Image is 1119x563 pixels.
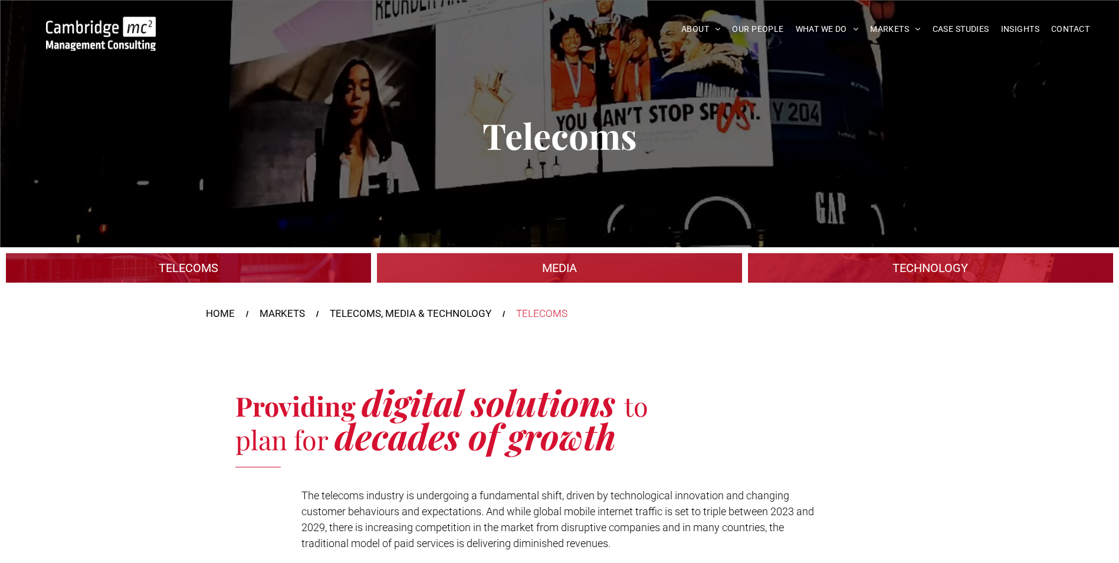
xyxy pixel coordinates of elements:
[206,306,235,322] a: HOME
[483,112,637,159] span: Telecoms
[516,306,567,322] div: TELECOMS
[624,388,648,423] span: to
[6,253,371,283] a: An industrial plant
[1045,20,1095,38] a: CONTACT
[301,489,814,549] span: The telecoms industry is undergoing a fundamental shift, driven by technological innovation and c...
[334,412,616,459] span: decades of growth
[362,378,615,425] span: digital solutions
[995,20,1045,38] a: INSIGHTS
[260,306,305,322] a: MARKETS
[46,17,156,51] img: Go to Homepage
[675,20,727,38] a: ABOUT
[330,306,491,322] a: TELECOMS, MEDIA & TECHNOLOGY
[235,421,328,457] span: plan for
[748,253,1113,283] a: A large mall with arched glass roof
[206,306,914,322] nav: Breadcrumbs
[790,20,865,38] a: WHAT WE DO
[726,20,789,38] a: OUR PEOPLE
[235,388,356,423] span: Providing
[864,20,926,38] a: MARKETS
[927,20,995,38] a: CASE STUDIES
